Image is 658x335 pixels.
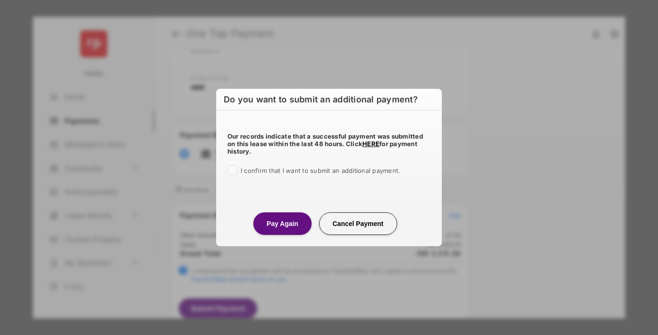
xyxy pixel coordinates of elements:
button: Cancel Payment [319,212,397,235]
a: HERE [362,140,379,148]
span: I confirm that I want to submit an additional payment. [241,167,400,174]
h5: Our records indicate that a successful payment was submitted on this lease within the last 48 hou... [227,132,431,155]
button: Pay Again [253,212,311,235]
h6: Do you want to submit an additional payment? [216,89,442,110]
